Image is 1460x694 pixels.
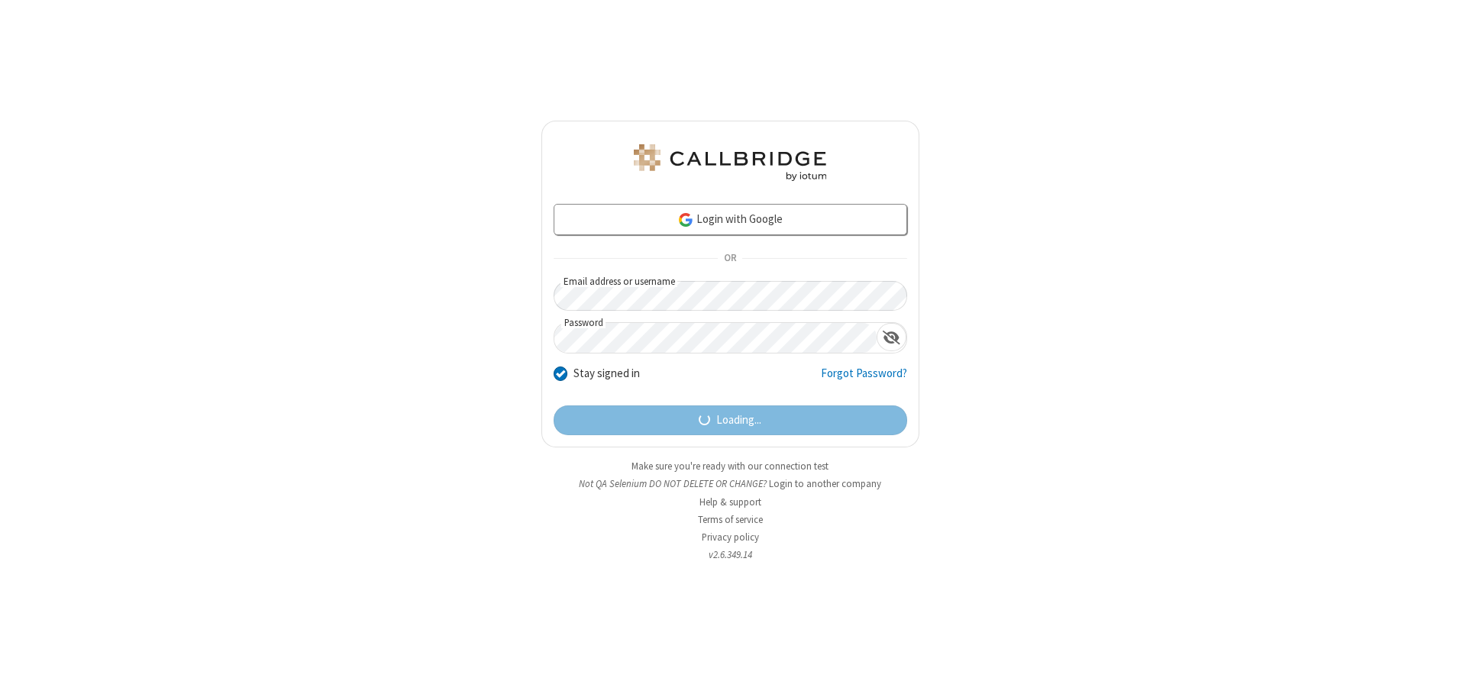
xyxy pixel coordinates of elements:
a: Terms of service [698,513,763,526]
input: Email address or username [554,281,907,311]
a: Make sure you're ready with our connection test [631,460,829,473]
a: Help & support [699,495,761,508]
div: Show password [877,323,906,351]
label: Stay signed in [573,365,640,383]
img: QA Selenium DO NOT DELETE OR CHANGE [631,144,829,181]
a: Forgot Password? [821,365,907,394]
img: google-icon.png [677,211,694,228]
a: Privacy policy [702,531,759,544]
li: Not QA Selenium DO NOT DELETE OR CHANGE? [541,476,919,491]
input: Password [554,323,877,353]
button: Login to another company [769,476,881,491]
a: Login with Google [554,204,907,234]
span: Loading... [716,412,761,429]
button: Loading... [554,405,907,436]
span: OR [718,247,742,269]
li: v2.6.349.14 [541,547,919,562]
